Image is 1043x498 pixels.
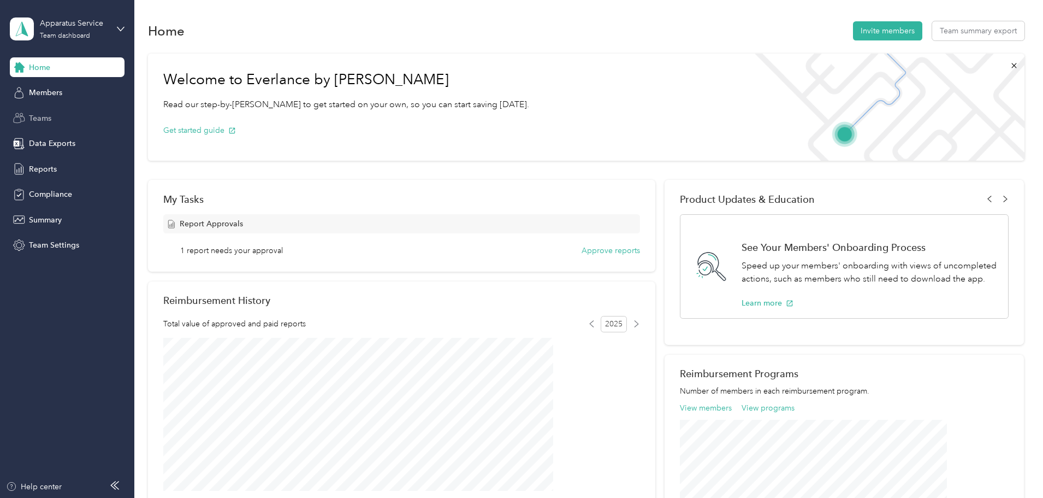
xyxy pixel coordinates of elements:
[680,402,732,414] button: View members
[932,21,1024,40] button: Team summary export
[40,33,90,39] div: Team dashboard
[29,239,79,251] span: Team Settings
[163,71,529,89] h1: Welcome to Everlance by [PERSON_NAME]
[601,316,627,332] span: 2025
[180,218,243,230] span: Report Approvals
[163,295,270,306] h2: Reimbursement History
[29,163,57,175] span: Reports
[163,318,306,330] span: Total value of approved and paid reports
[982,437,1043,498] iframe: Everlance-gr Chat Button Frame
[680,194,815,205] span: Product Updates & Education
[742,242,997,253] h1: See Your Members' Onboarding Process
[40,17,108,29] div: Apparatus Service
[163,194,640,205] div: My Tasks
[680,385,1009,397] p: Number of members in each reimbursement program.
[582,245,640,256] button: Approve reports
[163,98,529,112] p: Read our step-by-[PERSON_NAME] to get started on your own, so you can start saving [DATE].
[6,481,62,493] button: Help center
[29,62,50,73] span: Home
[29,214,62,226] span: Summary
[742,402,795,414] button: View programs
[29,87,62,98] span: Members
[163,125,236,136] button: Get started guide
[742,297,793,309] button: Learn more
[742,259,997,286] p: Speed up your members' onboarding with views of uncompleted actions, such as members who still ne...
[29,189,72,200] span: Compliance
[680,368,1009,379] h2: Reimbursement Programs
[180,245,283,256] span: 1 report needs your approval
[29,113,51,124] span: Teams
[744,54,1024,161] img: Welcome to everlance
[148,25,185,37] h1: Home
[853,21,922,40] button: Invite members
[29,138,75,149] span: Data Exports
